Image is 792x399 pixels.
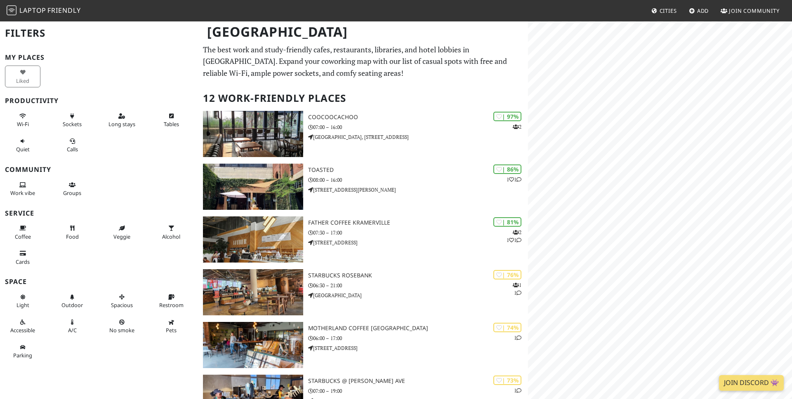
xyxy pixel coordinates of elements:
[153,315,189,337] button: Pets
[660,7,677,14] span: Cities
[493,217,521,227] div: | 81%
[648,3,680,18] a: Cities
[104,290,139,312] button: Spacious
[308,239,528,246] p: [STREET_ADDRESS]
[308,186,528,194] p: [STREET_ADDRESS][PERSON_NAME]
[729,7,780,14] span: Join Community
[66,233,79,240] span: Food
[166,326,177,334] span: Pet friendly
[54,221,90,243] button: Food
[493,376,521,385] div: | 73%
[513,123,521,131] p: 2
[507,176,521,183] p: 1 1
[109,326,134,334] span: Smoke free
[507,228,521,244] p: 2 1 1
[308,229,528,237] p: 07:30 – 17:00
[308,325,528,332] h3: Motherland Coffee [GEOGRAPHIC_DATA]
[308,219,528,226] h3: Father Coffee Kramerville
[162,233,180,240] span: Alcohol
[5,97,193,105] h3: Productivity
[16,146,30,153] span: Quiet
[5,178,40,200] button: Work vibe
[153,290,189,312] button: Restroom
[16,258,30,265] span: Credit cards
[17,120,29,128] span: Stable Wi-Fi
[5,290,40,312] button: Light
[198,269,528,315] a: Starbucks Rosebank | 76% 11 Starbucks Rosebank 06:30 – 21:00 [GEOGRAPHIC_DATA]
[5,340,40,362] button: Parking
[493,112,521,121] div: | 97%
[203,269,303,315] img: Starbucks Rosebank
[308,272,528,279] h3: Starbucks Rosebank
[308,291,528,299] p: [GEOGRAPHIC_DATA]
[308,123,528,131] p: 07:00 – 16:00
[104,315,139,337] button: No smoke
[16,301,29,309] span: Natural light
[15,233,31,240] span: Coffee
[104,109,139,131] button: Long stays
[47,6,80,15] span: Friendly
[203,44,523,79] p: The best work and study-friendly cafes, restaurants, libraries, and hotel lobbies in [GEOGRAPHIC_...
[19,6,46,15] span: Laptop
[54,315,90,337] button: A/C
[67,146,78,153] span: Video/audio calls
[5,221,40,243] button: Coffee
[308,133,528,141] p: [GEOGRAPHIC_DATA], [STREET_ADDRESS]
[159,301,184,309] span: Restroom
[198,216,528,263] a: Father Coffee Kramerville | 81% 211 Father Coffee Kramerville 07:30 – 17:00 [STREET_ADDRESS]
[108,120,135,128] span: Long stays
[13,352,32,359] span: Parking
[63,120,82,128] span: Power sockets
[111,301,133,309] span: Spacious
[203,216,303,263] img: Father Coffee Kramerville
[5,315,40,337] button: Accessible
[203,86,523,111] h2: 12 Work-Friendly Places
[5,246,40,268] button: Cards
[308,378,528,385] h3: Starbucks @ [PERSON_NAME] Ave
[164,120,179,128] span: Work-friendly tables
[308,167,528,174] h3: Toasted
[5,21,193,46] h2: Filters
[203,111,303,157] img: Coocoocachoo
[514,387,521,394] p: 1
[5,209,193,217] h3: Service
[153,109,189,131] button: Tables
[54,290,90,312] button: Outdoor
[200,21,526,43] h1: [GEOGRAPHIC_DATA]
[719,375,784,391] a: Join Discord 👾
[308,344,528,352] p: [STREET_ADDRESS]
[54,134,90,156] button: Calls
[198,322,528,368] a: Motherland Coffee Sturdee Avenue | 74% 1 Motherland Coffee [GEOGRAPHIC_DATA] 06:00 – 17:00 [STREE...
[5,166,193,174] h3: Community
[308,176,528,184] p: 08:00 – 16:00
[68,326,77,334] span: Air conditioned
[198,111,528,157] a: Coocoocachoo | 97% 2 Coocoocachoo 07:00 – 16:00 [GEOGRAPHIC_DATA], [STREET_ADDRESS]
[113,233,130,240] span: Veggie
[308,282,528,289] p: 06:30 – 21:00
[5,278,193,286] h3: Space
[153,221,189,243] button: Alcohol
[203,164,303,210] img: Toasted
[7,4,81,18] a: LaptopFriendly LaptopFriendly
[7,5,16,15] img: LaptopFriendly
[513,281,521,297] p: 1 1
[493,270,521,279] div: | 76%
[63,189,81,197] span: Group tables
[203,322,303,368] img: Motherland Coffee Sturdee Avenue
[198,164,528,210] a: Toasted | 86% 11 Toasted 08:00 – 16:00 [STREET_ADDRESS][PERSON_NAME]
[493,323,521,332] div: | 74%
[54,109,90,131] button: Sockets
[10,326,35,334] span: Accessible
[717,3,783,18] a: Join Community
[308,334,528,342] p: 06:00 – 17:00
[697,7,709,14] span: Add
[5,109,40,131] button: Wi-Fi
[61,301,83,309] span: Outdoor area
[104,221,139,243] button: Veggie
[514,334,521,342] p: 1
[308,114,528,121] h3: Coocoocachoo
[686,3,712,18] a: Add
[308,387,528,395] p: 07:00 – 19:00
[5,134,40,156] button: Quiet
[54,178,90,200] button: Groups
